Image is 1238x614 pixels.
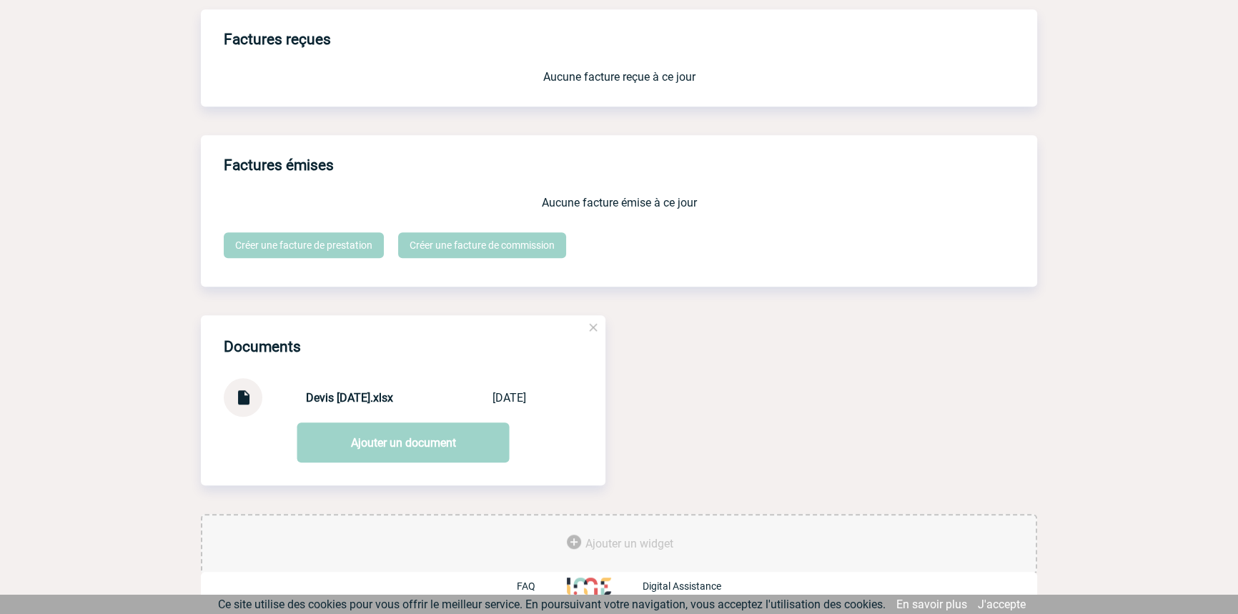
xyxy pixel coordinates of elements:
[218,598,886,611] span: Ce site utilise des cookies pour vous offrir le meilleur service. En poursuivant votre navigation...
[224,338,301,355] h4: Documents
[224,196,1014,209] p: Aucune facture émise à ce jour
[585,537,673,550] span: Ajouter un widget
[224,70,1014,84] p: Aucune facture reçue à ce jour
[224,147,1037,184] h3: Factures émises
[896,598,967,611] a: En savoir plus
[297,422,510,462] a: Ajouter un document
[492,391,526,405] div: [DATE]
[567,578,611,595] img: http://www.idealmeetingsevents.fr/
[224,232,384,258] a: Créer une facture de prestation
[224,21,1037,59] h3: Factures reçues
[517,580,535,592] p: FAQ
[517,579,567,593] a: FAQ
[587,321,600,334] img: close.png
[201,514,1037,574] div: Ajouter des outils d'aide à la gestion de votre événement
[398,232,566,258] a: Créer une facture de commission
[306,391,393,405] strong: Devis [DATE].xlsx
[978,598,1026,611] a: J'accepte
[643,580,721,592] p: Digital Assistance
